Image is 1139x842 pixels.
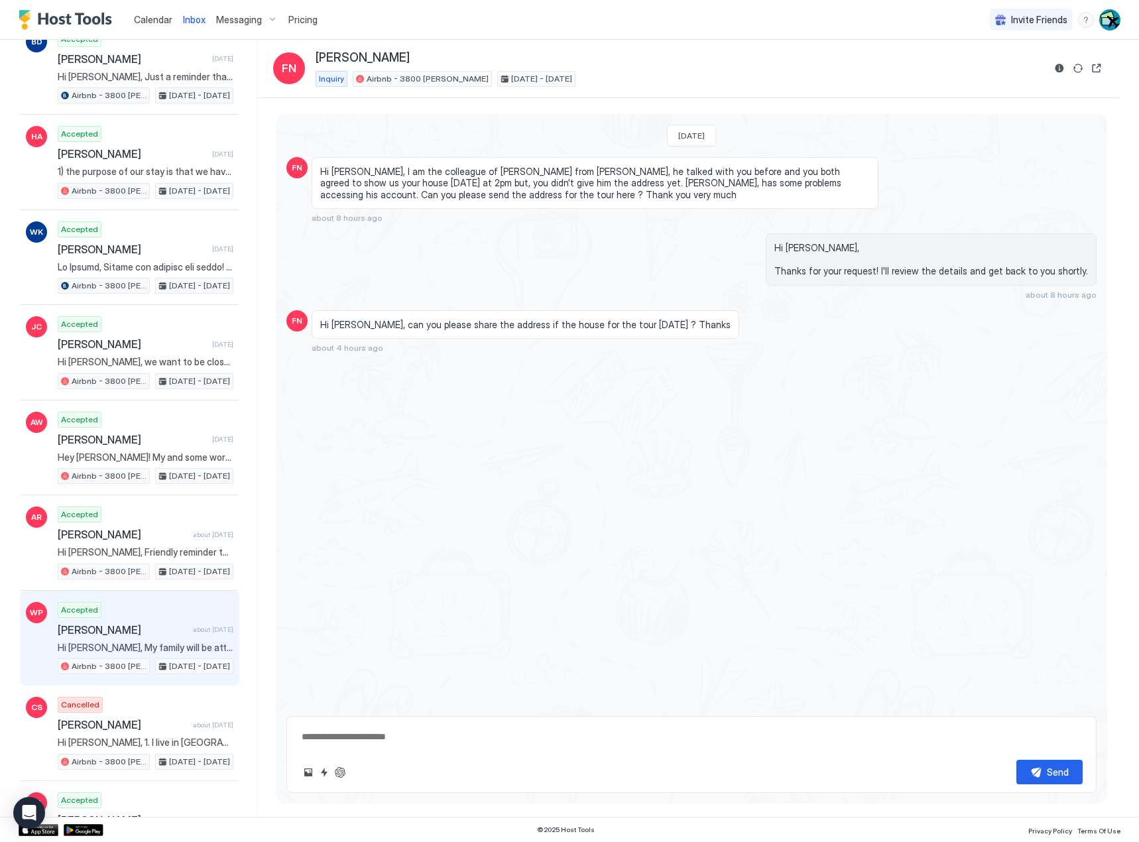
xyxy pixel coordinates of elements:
span: HA [31,131,42,143]
span: Hi [PERSON_NAME], we want to be close to Cupertino Mainstreet to hang out with family and friends... [58,356,233,368]
span: about [DATE] [193,625,233,634]
span: Accepted [61,128,98,140]
span: about 8 hours ago [312,213,383,223]
span: Hi [PERSON_NAME], can you please share the address if the house for the tour [DATE] ? Thanks [320,319,731,331]
span: [DATE] - [DATE] [169,90,230,101]
span: [DATE] [212,435,233,444]
span: Hi [PERSON_NAME], Thanks for your request! I'll review the details and get back to you shortly. [774,242,1088,277]
span: © 2025 Host Tools [537,825,595,834]
button: Sync reservation [1070,60,1086,76]
span: 1) the purpose of our stay is that we have a security detail to work for a celebrity 2) there wil... [58,166,233,178]
span: [DATE] [212,54,233,63]
div: Open Intercom Messenger [13,797,45,829]
div: Send [1047,765,1069,779]
button: Upload image [300,764,316,780]
span: Hi [PERSON_NAME], I am the colleague of [PERSON_NAME] from [PERSON_NAME], he talked with you befo... [320,166,870,201]
span: Hi [PERSON_NAME], My family will be attending a funeral. Thanks. Bill [58,642,233,654]
span: [PERSON_NAME] [58,147,207,160]
button: Reservation information [1051,60,1067,76]
span: [DATE] [212,340,233,349]
a: Host Tools Logo [19,10,118,30]
a: Terms Of Use [1077,823,1120,837]
span: Airbnb - 3800 [PERSON_NAME] [72,470,147,482]
span: [DATE] [212,245,233,253]
span: Airbnb - 3800 [PERSON_NAME] [367,73,489,85]
span: Inquiry [319,73,344,85]
span: [PERSON_NAME] [58,433,207,446]
span: FN [292,162,302,174]
span: Airbnb - 3800 [PERSON_NAME] [72,756,147,768]
a: Google Play Store [64,824,103,836]
span: Lo Ipsumd, Sitame con adipisc eli seddo! Ei'te incidid ut laboree dol ma Ali, Enimadmi 5ve. Qu no... [58,261,233,273]
a: Inbox [183,13,206,27]
span: Airbnb - 3800 [PERSON_NAME] [72,185,147,197]
button: Quick reply [316,764,332,780]
span: BD [31,36,42,48]
span: [PERSON_NAME] [58,813,188,827]
span: about 4 hours ago [312,343,383,353]
span: Accepted [61,604,98,616]
span: about 8 hours ago [1026,290,1097,300]
span: [DATE] - [DATE] [511,73,572,85]
span: Inbox [183,14,206,25]
span: Airbnb - 3800 [PERSON_NAME] [72,90,147,101]
span: AW [30,416,43,428]
span: Privacy Policy [1028,827,1072,835]
span: Accepted [61,794,98,806]
span: [PERSON_NAME] [58,337,207,351]
span: Accepted [61,509,98,520]
span: Airbnb - 3800 [PERSON_NAME] [72,660,147,672]
span: [PERSON_NAME] [58,528,188,541]
span: FN [292,315,302,327]
span: Airbnb - 3800 [PERSON_NAME] [72,566,147,577]
span: [DATE] - [DATE] [169,756,230,768]
span: [PERSON_NAME] [58,243,207,256]
span: Pricing [288,14,318,26]
span: [DATE] - [DATE] [169,660,230,672]
span: [DATE] - [DATE] [169,566,230,577]
span: Hi [PERSON_NAME], 1. I live in [GEOGRAPHIC_DATA] too. I’m booking your home for my family that’s ... [58,737,233,749]
span: about [DATE] [193,530,233,539]
span: AR [31,511,42,523]
span: Cancelled [61,699,99,711]
a: Privacy Policy [1028,823,1072,837]
span: [PERSON_NAME] [58,718,188,731]
a: App Store [19,824,58,836]
span: [PERSON_NAME] [58,52,207,66]
span: Calendar [134,14,172,25]
span: Messaging [216,14,262,26]
span: Airbnb - 3800 [PERSON_NAME] [72,280,147,292]
span: FN [282,60,296,76]
span: Airbnb - 3800 [PERSON_NAME] [72,375,147,387]
span: [DATE] - [DATE] [169,280,230,292]
span: JC [31,321,42,333]
span: [DATE] - [DATE] [169,185,230,197]
span: CS [31,701,42,713]
span: [PERSON_NAME] [316,50,410,66]
span: Accepted [61,318,98,330]
div: menu [1078,12,1094,28]
a: Calendar [134,13,172,27]
span: WP [30,607,43,619]
span: WK [30,226,43,238]
button: ChatGPT Auto Reply [332,764,348,780]
span: [DATE] [212,150,233,158]
span: [DATE] [678,131,705,141]
span: Invite Friends [1011,14,1067,26]
span: Hi [PERSON_NAME], Just a reminder that your check-out is [DATE] at 11AM. We hope you've enjoyed y... [58,71,233,83]
span: Accepted [61,414,98,426]
div: User profile [1099,9,1120,30]
span: Terms Of Use [1077,827,1120,835]
span: [DATE] - [DATE] [169,470,230,482]
span: [PERSON_NAME] [58,623,188,636]
button: Open reservation [1089,60,1105,76]
button: Send [1016,760,1083,784]
span: Hey [PERSON_NAME]! My and some work buddies are visiting our HQ for work stuff. We're just a bunc... [58,451,233,463]
span: Accepted [61,223,98,235]
span: Hi [PERSON_NAME], Friendly reminder to please leave a review! Reviews are important for the longe... [58,546,233,558]
span: [DATE] - [DATE] [169,375,230,387]
span: about [DATE] [193,815,233,824]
